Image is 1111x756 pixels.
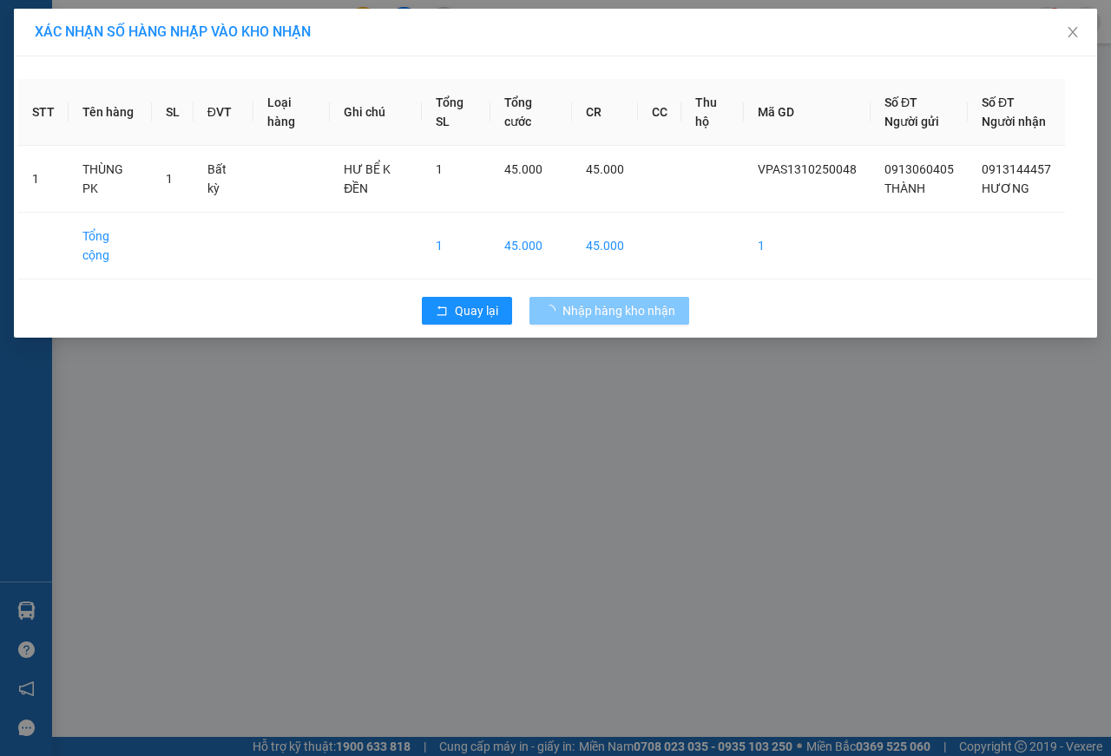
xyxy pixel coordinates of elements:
span: rollback [436,305,448,319]
th: Ghi chú [330,79,422,146]
td: THÙNG PK [69,146,152,213]
td: Tổng cộng [69,213,152,279]
span: Bến xe [GEOGRAPHIC_DATA] [137,28,233,49]
span: Hotline: 19001152 [137,77,213,88]
span: close [1066,25,1080,39]
th: SL [152,79,194,146]
span: HƯ BỂ K ĐỀN [344,162,391,195]
span: 1 [166,172,173,186]
td: 45.000 [572,213,638,279]
td: 1 [744,213,871,279]
span: 01 Võ Văn Truyện, KP.1, Phường 2 [137,52,239,74]
td: 45.000 [490,213,572,279]
strong: ĐỒNG PHƯỚC [137,10,238,24]
span: VPAS1310250048 [758,162,857,176]
span: 1 [436,162,443,176]
th: Tên hàng [69,79,152,146]
th: Mã GD [744,79,871,146]
span: 0913144457 [982,162,1051,176]
span: loading [543,305,562,317]
td: 1 [422,213,490,279]
span: 10:10:51 [DATE] [38,126,106,136]
span: Số ĐT [982,95,1015,109]
span: Quay lại [455,301,498,320]
th: ĐVT [194,79,253,146]
span: Người nhận [982,115,1046,128]
span: HƯƠNG [982,181,1029,195]
span: VPMC1310250004 [87,110,185,123]
span: ----------------------------------------- [47,94,213,108]
span: In ngày: [5,126,106,136]
span: [PERSON_NAME]: [5,112,184,122]
th: STT [18,79,69,146]
th: CR [572,79,638,146]
span: Nhập hàng kho nhận [562,301,675,320]
span: 45.000 [504,162,542,176]
th: Thu hộ [681,79,744,146]
td: 1 [18,146,69,213]
span: THÀNH [884,181,925,195]
button: rollbackQuay lại [422,297,512,325]
th: Tổng cước [490,79,572,146]
span: XÁC NHẬN SỐ HÀNG NHẬP VÀO KHO NHẬN [35,23,311,40]
td: Bất kỳ [194,146,253,213]
span: Người gửi [884,115,939,128]
th: Loại hàng [253,79,331,146]
img: logo [6,10,83,87]
span: 0913060405 [884,162,954,176]
button: Close [1049,9,1097,57]
th: CC [638,79,681,146]
span: 45.000 [586,162,624,176]
span: Số ĐT [884,95,917,109]
th: Tổng SL [422,79,490,146]
button: Nhập hàng kho nhận [529,297,689,325]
